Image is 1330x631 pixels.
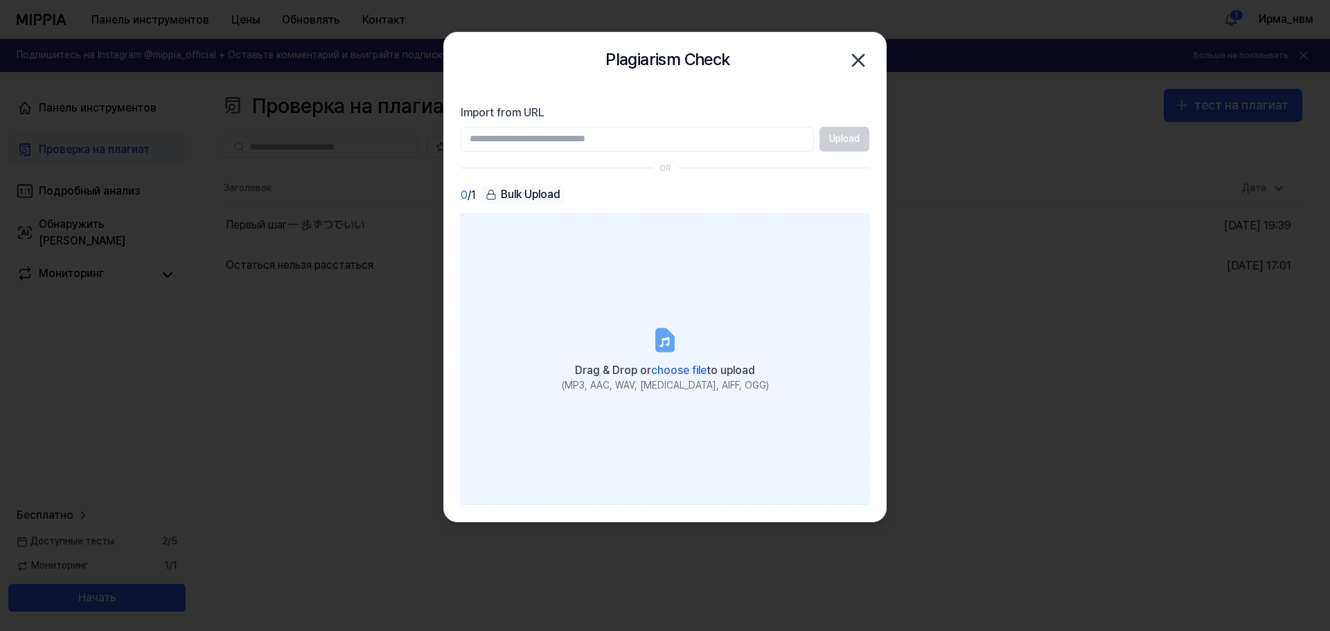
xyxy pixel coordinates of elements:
span: Drag & Drop or to upload [575,364,755,377]
span: choose file [651,364,707,377]
button: Bulk Upload [481,185,565,205]
div: Bulk Upload [481,185,565,204]
span: 0 [461,187,468,204]
label: Import from URL [461,105,869,121]
h2: Plagiarism Check [605,46,729,73]
div: OR [659,163,671,175]
div: (MP3, AAC, WAV, [MEDICAL_DATA], AIFF, OGG) [562,379,769,393]
div: / 1 [461,185,476,205]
